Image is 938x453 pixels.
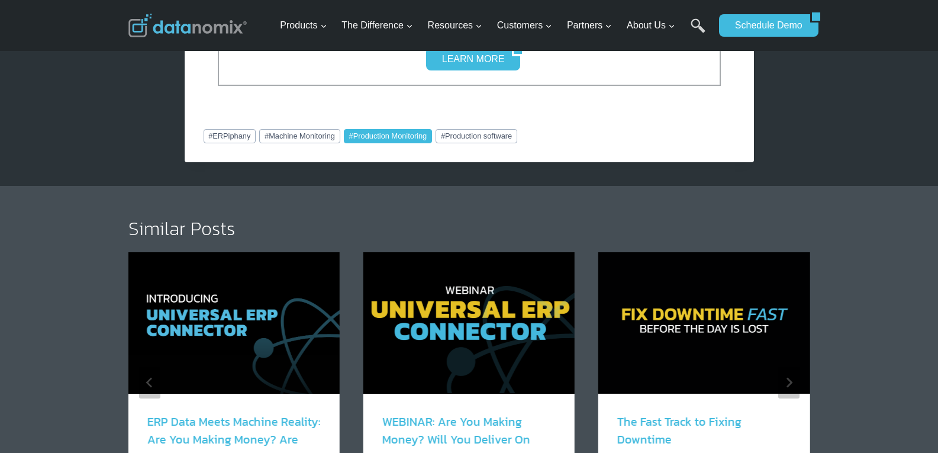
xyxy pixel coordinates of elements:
[128,252,339,393] img: How the Datanomix Universal ERP Connector Transforms Job Performance & ERP Insights
[280,18,327,33] span: Products
[363,252,575,393] img: Bridge the gap between planning & production with the Datanomix Universal ERP Connector
[204,129,256,143] a: #ERPiphany
[436,129,517,143] a: #Production software
[265,131,269,140] span: #
[627,18,675,33] span: About Us
[691,18,705,45] a: Search
[128,14,247,37] img: Datanomix
[719,14,810,37] a: Schedule Demo
[441,131,445,140] span: #
[426,47,512,70] a: LEARN MORE
[428,18,482,33] span: Resources
[128,219,810,238] h2: Similar Posts
[341,18,413,33] span: The Difference
[567,18,612,33] span: Partners
[349,131,353,140] span: #
[344,129,432,143] a: #Production Monitoring
[275,7,713,45] nav: Primary Navigation
[208,131,212,140] span: #
[259,129,340,143] a: #Machine Monitoring
[598,252,810,393] img: Tackle downtime in real time. See how Datanomix Fast Track gives manufacturers instant visibility...
[497,18,552,33] span: Customers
